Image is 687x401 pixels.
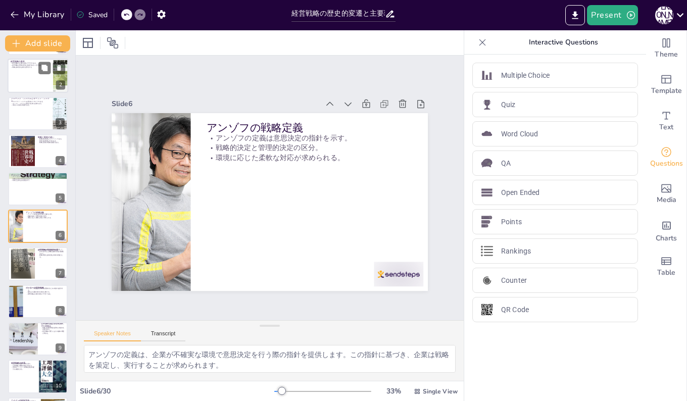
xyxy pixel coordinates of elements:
div: 3 [8,97,68,130]
p: アンゾフの定義は意思決定の指針を示す。 [212,127,417,158]
img: Points icon [481,216,493,228]
p: アンゾフの戦略定義 [26,211,65,214]
div: Add images, graphics, shapes or video [646,176,686,212]
p: Quiz [501,99,516,110]
div: 10 [53,381,65,390]
img: Word Cloud icon [481,128,493,140]
p: 戦術は短期的な手法である。 [38,140,65,142]
div: 4 [56,156,65,165]
img: QR Code icon [481,304,493,316]
p: 経営戦略は環境の変化に敏感であるべきである。 [11,65,50,67]
div: 5 [8,172,68,206]
p: 経営戦略の実行には人や組織の問題が関わる。 [41,331,65,334]
span: Questions [650,158,683,169]
p: Word Cloud [501,129,538,139]
img: Counter icon [481,274,493,286]
p: 戦略と戦術の理解が重要である。 [38,142,65,144]
div: Add ready made slides [646,67,686,103]
p: 経営戦略の体系 [11,361,35,364]
div: Change the overall theme [646,30,686,67]
img: Multiple Choice icon [481,69,493,81]
p: 経営戦略は企業の成長に不可欠である。 [11,63,50,65]
p: クローズド・システムは過去のアプローチである。 [11,101,50,103]
span: Text [659,122,673,133]
p: ポーターの理論は競争環境を理解するための指針を提供する。 [26,287,65,291]
p: 経営戦略は多角化を目指して進化した。 [38,249,65,251]
span: Charts [656,233,677,244]
button: Present [587,5,637,25]
span: Position [107,37,119,49]
p: クローズド・システムとオープン・システム [11,97,50,103]
div: [PERSON_NAME] [655,6,673,24]
p: 戦略と組織の問題を同時に考慮する必要がある。 [41,327,65,330]
p: Interactive Questions [490,30,636,55]
div: 7 [56,269,65,278]
p: アンゾフの定義は意思決定の指針を示す。 [26,213,65,215]
button: My Library [8,7,69,23]
p: 戦略の進化は持続的な成長の基盤となる。 [38,255,65,258]
p: 戦略は持続的な成長を実現する。 [11,67,50,69]
div: 9 [8,322,68,356]
p: ポーターの競争戦略 [26,286,65,289]
p: チャンドラーの戦略定義 [11,173,65,176]
div: 8 [8,285,68,318]
p: QR Code [501,305,529,315]
div: Add text boxes [646,103,686,139]
textarea: アンゾフの定義は、企業が不確実な環境で意思決定を行う際の指針を提供します。この指針に基づき、企業は戦略を策定し、実行することが求められます。 戦略的決定と管理的決定を区分することで、企業はそれぞ... [84,345,456,373]
button: Add slide [5,35,70,52]
div: 10 [8,360,68,393]
p: 環境に応じた柔軟な対応が求められる。 [210,146,415,178]
button: [PERSON_NAME] [655,5,673,25]
button: Export to PowerPoint [565,5,585,25]
p: Counter [501,275,527,286]
div: 2 [8,59,68,93]
div: Layout [80,35,96,51]
span: Single View [423,387,458,395]
p: アンゾフの戦略定義 [212,114,418,151]
p: 企業戦略は事業領域を決定する。 [11,365,35,367]
p: [DATE]年代には事業活動の管理が重要視された。 [38,251,65,255]
div: 4 [8,134,68,168]
p: Rankings [501,246,531,257]
p: 魅力ある産業の発見が成功に繋がる。 [26,291,65,293]
p: 競争戦略は企業の成長に不可欠である。 [26,293,65,295]
span: Theme [655,49,678,60]
button: Speaker Notes [84,330,141,341]
p: 戦略的決定と管理的決定の区分。 [26,215,65,217]
p: Points [501,217,522,227]
button: Transcript [141,330,186,341]
p: 経営戦略の基本 [11,61,50,64]
div: 3 [56,118,65,127]
p: Multiple Choice [501,70,550,81]
p: チャンドラーの定義は戦略の本質を示す。 [11,176,65,178]
p: 環境への適応が重要である。 [11,105,50,107]
p: 資源ポートフォリオ戦略は資源の配分を最適化する。 [11,366,35,370]
p: Open Ended [501,187,539,198]
div: Slide 6 / 30 [80,386,274,396]
div: 6 [8,210,68,243]
p: QA [501,158,511,169]
div: Add charts and graphs [646,212,686,248]
p: 戦略は長期的なガイドラインである。 [38,138,65,140]
p: 経営戦略は複数の体系を持つ。 [11,363,35,365]
img: Rankings icon [481,245,493,257]
p: 戦略的決定と管理的決定の区分。 [211,136,416,168]
div: Get real-time input from your audience [646,139,686,176]
div: 8 [56,306,65,315]
div: Add a table [646,248,686,285]
button: Delete Slide [53,62,65,74]
div: Slide 6 [121,83,328,115]
button: Duplicate Slide [38,62,51,74]
p: 戦略と戦術の違い [38,136,65,139]
div: 9 [56,343,65,353]
span: Table [657,267,675,278]
span: Media [657,194,676,206]
div: 6 [56,231,65,240]
p: 戦術とは異なる役割を持つ。 [11,179,65,181]
img: Open Ended icon [481,186,493,198]
div: Saved [76,10,108,20]
p: 戦略は企業の方向性を決定する。 [11,178,65,180]
img: QA icon [481,157,493,169]
img: Quiz icon [481,98,493,111]
div: 33 % [381,386,406,396]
